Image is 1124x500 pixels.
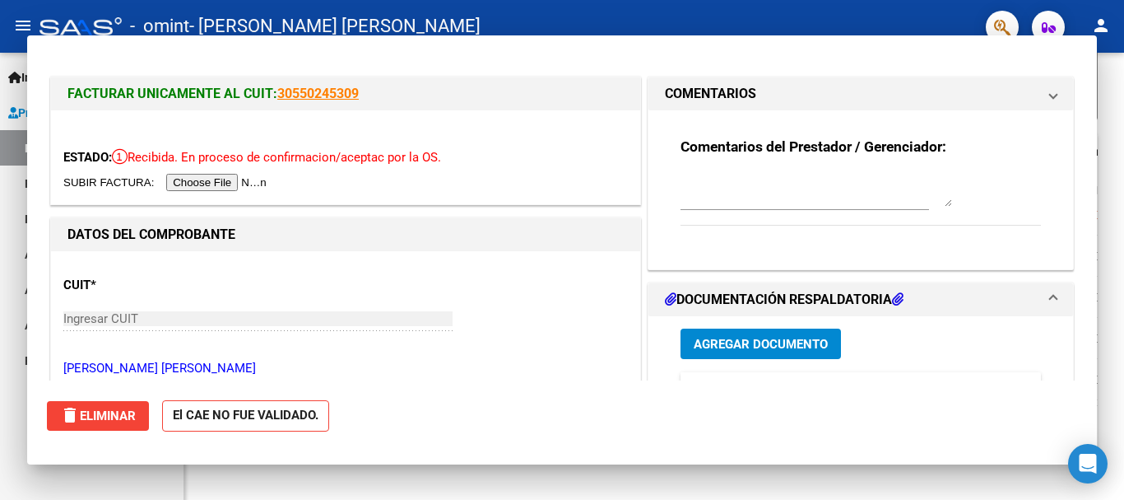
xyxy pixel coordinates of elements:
strong: DATOS DEL COMPROBANTE [67,227,235,242]
strong: Comentarios del Prestador / Gerenciador: [680,138,946,155]
span: Recibida. En proceso de confirmacion/aceptac por la OS. [112,150,441,165]
span: ESTADO: [63,150,112,165]
mat-expansion-panel-header: COMENTARIOS [648,77,1073,110]
div: COMENTARIOS [648,110,1073,269]
span: Eliminar [60,409,136,423]
datatable-header-cell: ID [680,372,722,408]
datatable-header-cell: Acción [1034,372,1117,408]
a: 30550245309 [277,86,359,101]
strong: El CAE NO FUE VALIDADO. [162,400,329,432]
h1: COMENTARIOS [665,84,756,104]
button: Eliminar [47,401,149,431]
mat-icon: person [1091,16,1111,35]
span: Agregar Documento [694,337,828,352]
div: Open Intercom Messenger [1068,444,1108,484]
span: - [PERSON_NAME] [PERSON_NAME] [189,8,481,44]
span: Prestadores / Proveedores [8,104,158,122]
h1: DOCUMENTACIÓN RESPALDATORIA [665,290,903,310]
datatable-header-cell: Usuario [845,372,952,408]
p: [PERSON_NAME] [PERSON_NAME] [63,359,628,378]
datatable-header-cell: Subido [952,372,1034,408]
p: CUIT [63,276,233,295]
mat-icon: delete [60,405,80,425]
datatable-header-cell: Documento [722,372,845,408]
mat-icon: menu [13,16,33,35]
mat-expansion-panel-header: DOCUMENTACIÓN RESPALDATORIA [648,283,1073,316]
span: Inicio [8,68,50,86]
span: FACTURAR UNICAMENTE AL CUIT: [67,86,277,101]
button: Agregar Documento [680,329,841,359]
span: - omint [130,8,189,44]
